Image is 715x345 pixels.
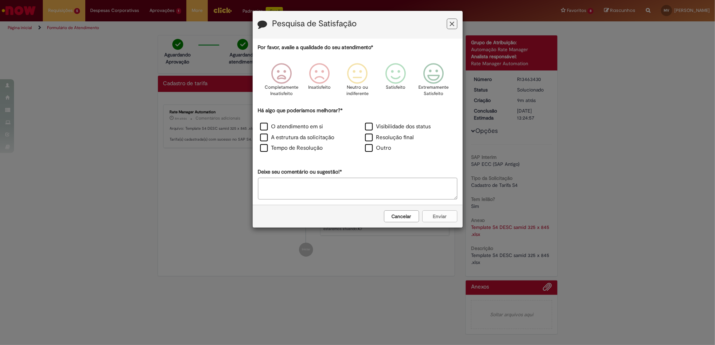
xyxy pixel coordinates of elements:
[272,19,357,28] label: Pesquisa de Satisfação
[378,58,413,106] div: Satisfeito
[339,58,375,106] div: Neutro ou indiferente
[265,84,298,97] p: Completamente Insatisfeito
[260,144,323,152] label: Tempo de Resolução
[345,84,370,97] p: Neutro ou indiferente
[365,144,391,152] label: Outro
[260,123,323,131] label: O atendimento em si
[258,44,373,51] label: Por favor, avalie a qualidade do seu atendimento*
[258,107,457,154] div: Há algo que poderíamos melhorar?*
[416,58,451,106] div: Extremamente Satisfeito
[258,168,342,176] label: Deixe seu comentário ou sugestão!*
[365,123,431,131] label: Visibilidade dos status
[302,58,337,106] div: Insatisfeito
[264,58,299,106] div: Completamente Insatisfeito
[260,134,335,142] label: A estrutura da solicitação
[308,84,331,91] p: Insatisfeito
[386,84,405,91] p: Satisfeito
[384,210,419,222] button: Cancelar
[418,84,449,97] p: Extremamente Satisfeito
[365,134,414,142] label: Resolução final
